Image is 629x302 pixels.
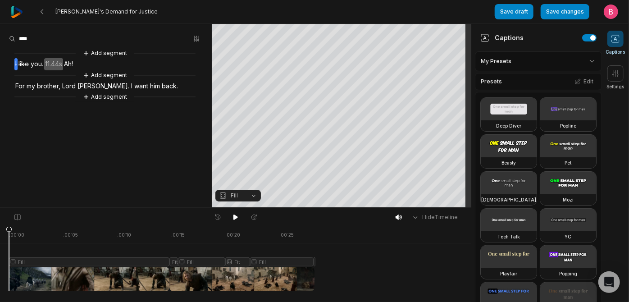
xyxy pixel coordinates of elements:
h3: Pet [565,159,572,166]
span: 11.44s [44,58,63,70]
h3: Tech Talk [497,233,520,240]
span: Lord [61,80,77,92]
span: Captions [606,49,625,55]
span: back. [161,80,179,92]
span: Settings [607,83,624,90]
span: you. [30,58,44,70]
h3: Popline [560,122,576,129]
span: I [14,58,18,70]
button: Save draft [495,4,533,19]
h3: Beasty [501,159,516,166]
span: Ah! [63,58,74,70]
h3: Deep Diver [496,122,521,129]
span: him [149,80,161,92]
button: Add segment [81,48,129,58]
span: [PERSON_NAME]'s Demand for Justice [55,8,158,15]
div: Captions [480,33,524,42]
div: My Presets [475,51,602,71]
button: Captions [606,31,625,55]
h3: YC [565,233,572,240]
div: Presets [475,73,602,90]
span: want [133,80,149,92]
span: brother, [36,80,61,92]
span: like [18,58,30,70]
button: HideTimeline [409,210,460,224]
h3: Playfair [500,270,517,277]
span: I [130,80,133,92]
img: reap [11,6,23,18]
button: Add segment [81,70,129,80]
span: Fill [231,192,238,200]
span: [PERSON_NAME]. [77,80,130,92]
button: Save changes [541,4,589,19]
h3: Mozi [563,196,574,203]
button: Fill [215,190,261,201]
button: Settings [607,65,624,90]
span: For [14,80,26,92]
div: Fill [314,257,315,266]
h3: Popping [559,270,577,277]
span: my [26,80,36,92]
button: Edit [572,76,596,87]
div: Open Intercom Messenger [598,271,620,293]
button: Add segment [81,92,129,102]
h3: [DEMOGRAPHIC_DATA] [481,196,536,203]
